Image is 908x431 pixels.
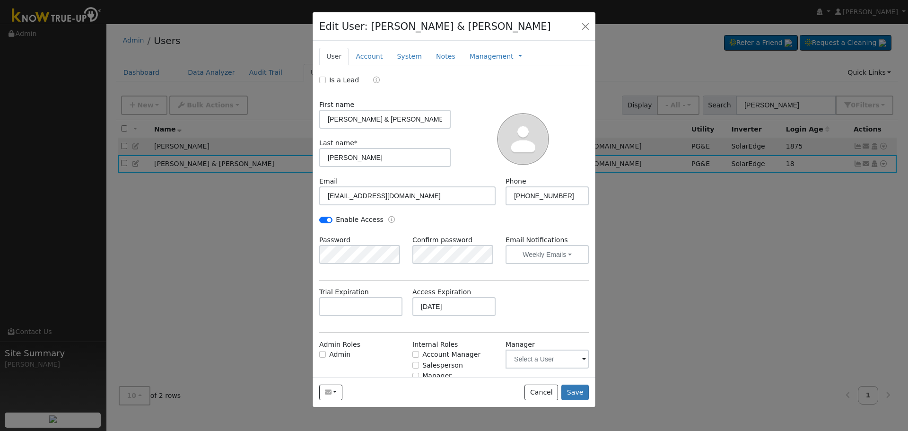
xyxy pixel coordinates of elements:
[470,52,514,62] a: Management
[412,373,419,379] input: Manager
[506,340,535,350] label: Manager
[422,350,480,360] label: Account Manager
[319,287,369,297] label: Trial Expiration
[561,385,589,401] button: Save
[412,287,471,297] label: Access Expiration
[422,361,463,370] label: Salesperson
[506,350,589,369] input: Select a User
[319,138,358,148] label: Last name
[319,235,350,245] label: Password
[354,139,358,147] span: Required
[429,48,463,65] a: Notes
[506,235,589,245] label: Email Notifications
[506,245,589,264] button: Weekly Emails
[319,77,326,83] input: Is a Lead
[349,48,390,65] a: Account
[524,385,558,401] button: Cancel
[319,176,338,186] label: Email
[412,340,458,350] label: Internal Roles
[388,215,395,226] a: Enable Access
[412,351,419,358] input: Account Manager
[319,351,326,358] input: Admin
[390,48,429,65] a: System
[319,385,342,401] button: daventhel@netptc.net
[336,215,384,225] label: Enable Access
[319,48,349,65] a: User
[412,362,419,369] input: Salesperson
[329,75,359,85] label: Is a Lead
[506,176,526,186] label: Phone
[366,75,380,86] a: Lead
[319,100,354,110] label: First name
[422,371,452,381] label: Manager
[319,340,360,350] label: Admin Roles
[319,19,551,34] h4: Edit User: [PERSON_NAME] & [PERSON_NAME]
[329,350,350,360] label: Admin
[412,235,472,245] label: Confirm password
